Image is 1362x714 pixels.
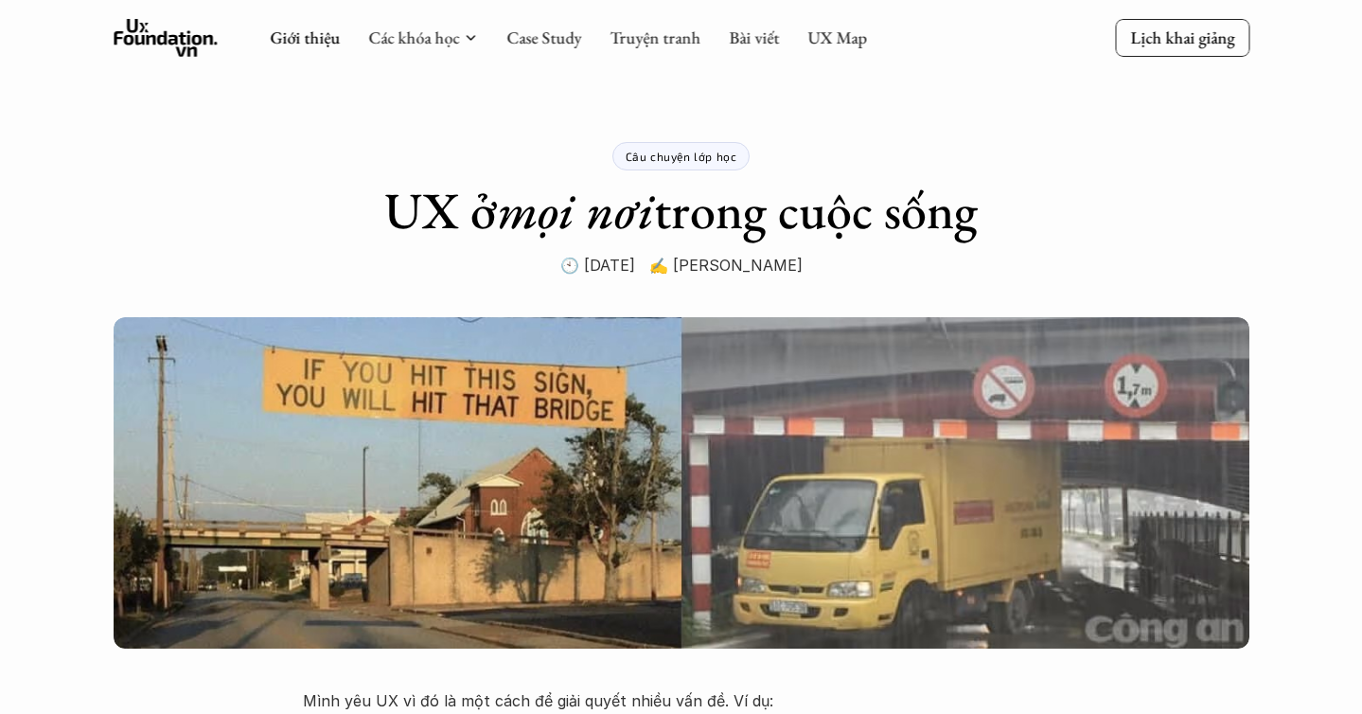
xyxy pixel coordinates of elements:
[270,27,340,48] a: Giới thiệu
[807,27,867,48] a: UX Map
[368,27,459,48] a: Các khóa học
[1115,19,1249,56] a: Lịch khai giảng
[497,177,654,243] em: mọi nơi
[610,27,700,48] a: Truyện tranh
[729,27,779,48] a: Bài viết
[1130,27,1234,48] p: Lịch khai giảng
[506,27,581,48] a: Case Study
[384,180,978,241] h1: UX ở trong cuộc sống
[626,150,737,163] p: Câu chuyện lớp học
[560,251,803,279] p: 🕙 [DATE] ✍️ [PERSON_NAME]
